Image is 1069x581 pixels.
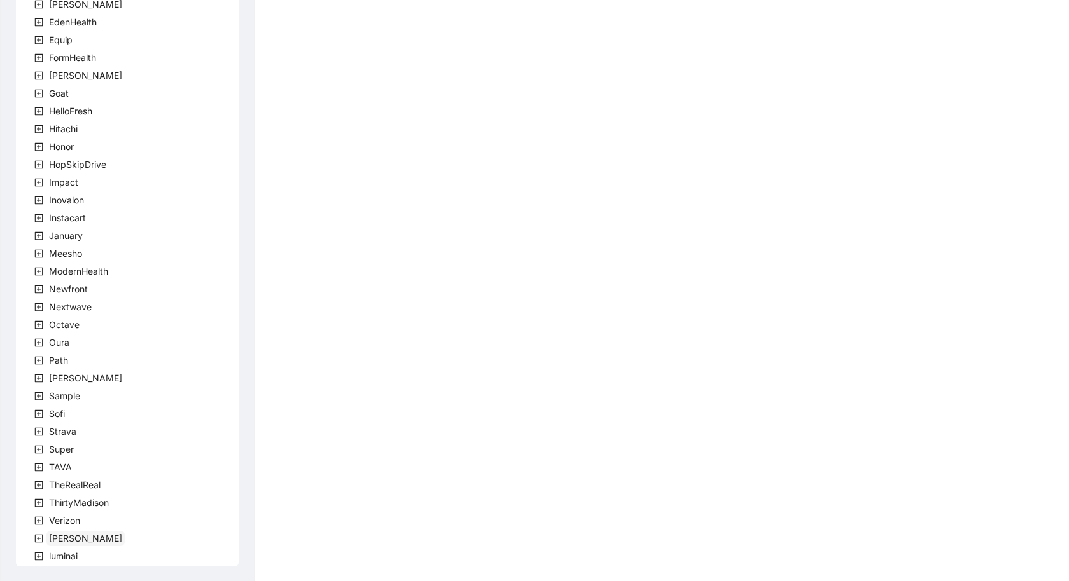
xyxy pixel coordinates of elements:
span: Sofi [49,408,65,419]
span: Nextwave [46,299,94,315]
span: Super [46,442,76,457]
span: Instacart [49,212,86,223]
span: plus-square [34,267,43,276]
span: plus-square [34,516,43,525]
span: Path [46,353,71,368]
span: Equip [46,32,75,48]
span: January [46,228,85,243]
span: Hitachi [49,123,78,134]
span: FormHealth [49,52,96,63]
span: TheRealReal [49,479,101,490]
span: plus-square [34,320,43,329]
span: plus-square [34,409,43,418]
span: luminai [46,549,80,564]
span: plus-square [34,463,43,472]
span: January [49,230,83,241]
span: Inovalon [49,195,84,205]
span: plus-square [34,338,43,347]
span: plus-square [34,249,43,258]
span: Oura [46,335,72,350]
span: plus-square [34,142,43,151]
span: ThirtyMadison [49,497,109,508]
span: plus-square [34,36,43,44]
span: plus-square [34,18,43,27]
span: Verizon [49,515,80,526]
span: Honor [49,141,74,152]
span: [PERSON_NAME] [49,70,122,81]
span: Octave [49,319,80,330]
span: Sample [49,390,80,401]
span: Octave [46,317,82,332]
span: Instacart [46,210,88,226]
span: HelloFresh [46,104,95,119]
span: plus-square [34,285,43,294]
span: plus-square [34,214,43,222]
span: Goat [46,86,71,101]
span: plus-square [34,392,43,400]
span: Impact [46,175,81,190]
span: Newfront [49,284,88,294]
span: TheRealReal [46,477,103,493]
span: plus-square [34,107,43,116]
span: Oura [49,337,69,348]
span: Path [49,355,68,366]
span: HopSkipDrive [49,159,106,170]
span: Hitachi [46,121,80,137]
span: plus-square [34,374,43,383]
span: Strava [46,424,79,439]
span: plus-square [34,178,43,187]
span: EdenHealth [46,15,99,30]
span: Strava [49,426,76,437]
span: TAVA [46,460,74,475]
span: Meesho [46,246,85,261]
span: Rothman [46,371,125,386]
span: HopSkipDrive [46,157,109,172]
span: [PERSON_NAME] [49,373,122,383]
span: Virta [46,531,125,546]
span: plus-square [34,481,43,489]
span: plus-square [34,231,43,240]
span: plus-square [34,89,43,98]
span: ModernHealth [49,266,108,277]
span: Newfront [46,282,90,297]
span: plus-square [34,125,43,133]
span: Impact [49,177,78,188]
span: Super [49,444,74,455]
span: Equip [49,34,73,45]
span: plus-square [34,356,43,365]
span: Sofi [46,406,67,421]
span: Inovalon [46,193,87,208]
span: plus-square [34,534,43,543]
span: plus-square [34,160,43,169]
span: plus-square [34,552,43,561]
span: plus-square [34,71,43,80]
span: EdenHealth [49,17,97,27]
span: Sample [46,388,83,404]
span: HelloFresh [49,106,92,116]
span: plus-square [34,303,43,311]
span: luminai [49,550,78,561]
span: Honor [46,139,76,154]
span: TAVA [49,461,72,472]
span: Nextwave [49,301,92,312]
span: [PERSON_NAME] [49,533,122,543]
span: plus-square [34,498,43,507]
span: Meesho [49,248,82,259]
span: ModernHealth [46,264,111,279]
span: Garner [46,68,125,83]
span: ThirtyMadison [46,495,111,510]
span: plus-square [34,196,43,205]
span: Goat [49,88,69,99]
span: plus-square [34,445,43,454]
span: Verizon [46,513,83,528]
span: plus-square [34,53,43,62]
span: FormHealth [46,50,99,65]
span: plus-square [34,427,43,436]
